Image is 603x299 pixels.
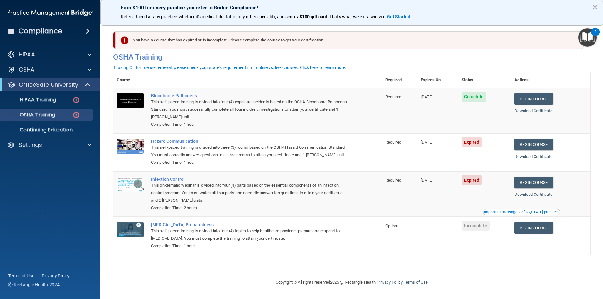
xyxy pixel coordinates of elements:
[483,209,560,215] button: Read this if you are a dental practitioner in the state of CA
[378,280,402,285] a: Privacy Policy
[42,273,70,279] a: Privacy Policy
[514,109,552,113] a: Download Certificate
[385,140,401,145] span: Required
[8,7,93,19] img: PMB logo
[8,141,91,149] a: Settings
[417,72,458,88] th: Expires On
[151,227,350,242] div: This self-paced training is divided into four (4) topics to help healthcare providers prepare and...
[8,51,91,58] a: HIPAA
[462,221,490,231] span: Incomplete
[514,177,553,188] a: Begin Course
[151,222,350,227] a: [MEDICAL_DATA] Preparedness
[151,144,350,159] div: This self-paced training is divided into three (3) rooms based on the OSHA Hazard Communication S...
[387,14,411,19] a: Get Started
[458,72,511,88] th: Status
[462,92,486,102] span: Complete
[151,93,350,98] a: Bloodborne Pathogens
[514,222,553,234] a: Begin Course
[19,81,78,88] p: OfficeSafe University
[114,65,346,70] div: If using CE for license renewal, please check your state's requirements for online vs. live cours...
[514,154,552,159] a: Download Certificate
[4,112,55,118] p: OSHA Training
[387,14,410,19] strong: Get Started
[514,93,553,105] a: Begin Course
[113,72,147,88] th: Course
[8,273,34,279] a: Terms of Use
[19,27,62,35] h4: Compliance
[151,139,350,144] a: Hazard Communication
[121,5,583,11] p: Earn $100 for every practice you refer to Bridge Compliance!
[421,178,433,183] span: [DATE]
[151,177,350,182] a: Infection Control
[578,28,597,47] button: Open Resource Center, 2 new notifications
[151,204,350,212] div: Completion Time: 2 hours
[4,97,56,103] p: HIPAA Training
[121,14,300,19] span: Refer a friend at any practice, whether it's medical, dental, or any other speciality, and score a
[514,139,553,150] a: Begin Course
[151,182,350,204] div: This on-demand webinar is divided into four (4) parts based on the essential components of an inf...
[511,72,590,88] th: Actions
[514,192,552,197] a: Download Certificate
[462,137,482,147] span: Expired
[19,51,35,58] p: HIPAA
[404,280,428,285] a: Terms of Use
[237,272,466,292] div: Copyright © All rights reserved 2025 @ Rectangle Health | |
[8,281,60,288] span: Ⓒ Rectangle Health 2024
[72,111,80,119] img: danger-circle.6113f641.png
[421,94,433,99] span: [DATE]
[116,31,584,49] div: You have a course that has expired or is incomplete. Please complete the course to get your certi...
[19,141,42,149] p: Settings
[484,210,559,214] div: Important message for [US_STATE] practices
[151,121,350,128] div: Completion Time: 1 hour
[8,81,91,88] a: OfficeSafe University
[385,94,401,99] span: Required
[4,127,90,133] p: Continuing Education
[382,72,417,88] th: Required
[151,242,350,250] div: Completion Time: 1 hour
[113,64,347,71] button: If using CE for license renewal, please check your state's requirements for online vs. live cours...
[421,140,433,145] span: [DATE]
[462,175,482,185] span: Expired
[327,14,387,19] span: ! That's what we call a win-win.
[592,2,598,12] button: Close
[572,256,595,280] iframe: Drift Widget Chat Controller
[594,32,596,40] div: 2
[151,98,350,121] div: This self-paced training is divided into four (4) exposure incidents based on the OSHA Bloodborne...
[8,66,91,73] a: OSHA
[19,66,35,73] p: OSHA
[151,159,350,166] div: Completion Time: 1 hour
[385,178,401,183] span: Required
[72,96,80,104] img: danger-circle.6113f641.png
[300,14,327,19] strong: $100 gift card
[385,223,400,228] span: Optional
[113,53,590,61] h4: OSHA Training
[121,36,128,44] img: exclamation-circle-solid-danger.72ef9ffc.png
